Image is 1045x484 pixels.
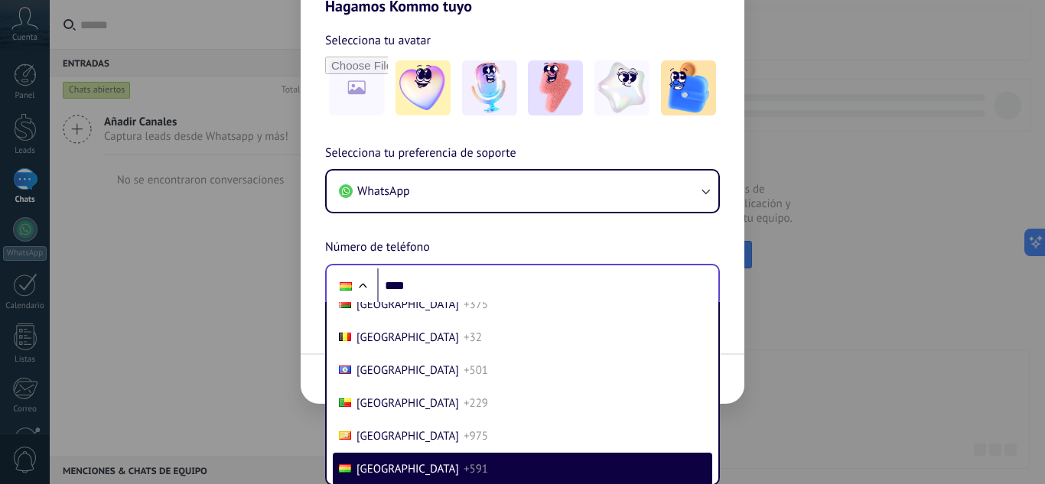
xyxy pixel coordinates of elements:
[464,429,488,443] span: +975
[464,462,488,476] span: +591
[356,330,459,345] span: [GEOGRAPHIC_DATA]
[325,238,430,258] span: Número de teléfono
[464,396,488,411] span: +229
[396,60,451,115] img: -1.jpeg
[464,330,482,345] span: +32
[325,144,516,164] span: Selecciona tu preferencia de soporte
[661,60,716,115] img: -5.jpeg
[462,60,517,115] img: -2.jpeg
[327,171,718,212] button: WhatsApp
[464,363,488,378] span: +501
[356,363,459,378] span: [GEOGRAPHIC_DATA]
[528,60,583,115] img: -3.jpeg
[356,297,459,312] span: [GEOGRAPHIC_DATA]
[331,270,360,302] div: Bolivia: + 591
[594,60,649,115] img: -4.jpeg
[325,31,431,50] span: Selecciona tu avatar
[356,462,459,476] span: [GEOGRAPHIC_DATA]
[356,429,459,443] span: [GEOGRAPHIC_DATA]
[464,297,488,312] span: +375
[357,184,410,199] span: WhatsApp
[356,396,459,411] span: [GEOGRAPHIC_DATA]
